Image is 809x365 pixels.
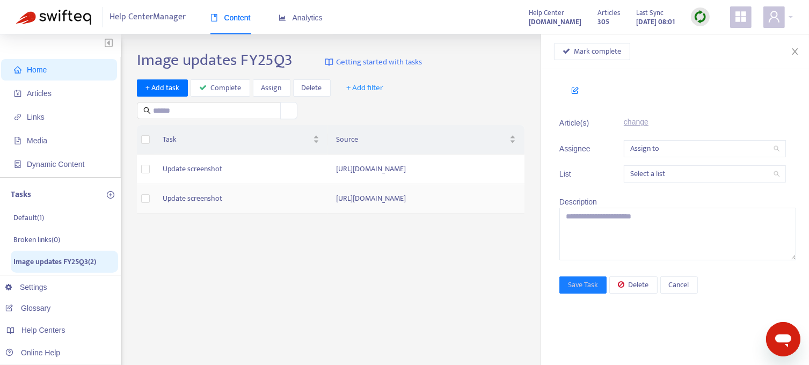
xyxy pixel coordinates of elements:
[14,113,21,121] span: link
[559,198,597,206] span: Description
[559,117,597,129] span: Article(s)
[766,322,800,356] iframe: Button to launch messaging window
[328,125,525,155] th: Source
[21,326,65,334] span: Help Centers
[11,188,31,201] p: Tasks
[210,14,218,21] span: book
[110,7,186,27] span: Help Center Manager
[145,82,179,94] span: + Add task
[774,171,780,177] span: search
[154,125,328,155] th: Task
[328,184,525,214] td: [URL][DOMAIN_NAME]
[143,107,151,114] span: search
[574,46,622,57] span: Mark complete
[694,10,707,24] img: sync.dc5367851b00ba804db3.png
[279,14,286,21] span: area-chart
[529,16,581,28] a: [DOMAIN_NAME]
[597,7,620,19] span: Articles
[191,79,250,97] button: Complete
[154,184,328,214] td: Update screenshot
[163,134,311,145] span: Task
[16,10,91,25] img: Swifteq
[27,89,52,98] span: Articles
[210,13,251,22] span: Content
[211,82,242,94] span: Complete
[629,279,649,291] span: Delete
[336,56,422,69] span: Getting started with tasks
[13,212,44,223] p: Default ( 1 )
[325,58,333,67] img: image-link
[14,160,21,168] span: container
[554,43,630,60] button: Mark complete
[27,65,47,74] span: Home
[529,7,564,19] span: Help Center
[734,10,747,23] span: appstore
[137,79,188,97] button: + Add task
[13,256,96,267] p: Image updates FY25Q3 ( 2 )
[154,155,328,184] td: Update screenshot
[624,118,648,126] a: change
[609,276,658,294] button: Delete
[768,10,781,23] span: user
[14,66,21,74] span: home
[337,134,508,145] span: Source
[597,16,609,28] strong: 305
[253,79,290,97] button: Assign
[660,276,698,294] button: Cancel
[559,143,597,155] span: Assignee
[5,283,47,291] a: Settings
[788,47,803,57] button: Close
[669,279,689,291] span: Cancel
[27,113,45,121] span: Links
[27,160,84,169] span: Dynamic Content
[302,82,322,94] span: Delete
[328,155,525,184] td: [URL][DOMAIN_NAME]
[293,79,331,97] button: Delete
[14,90,21,97] span: account-book
[261,82,282,94] span: Assign
[13,234,60,245] p: Broken links ( 0 )
[636,7,664,19] span: Last Sync
[5,304,50,312] a: Glossary
[339,79,392,97] button: + Add filter
[347,82,384,94] span: + Add filter
[559,276,607,294] button: Save Task
[559,168,597,180] span: List
[137,50,293,70] h2: Image updates FY25Q3
[5,348,60,357] a: Online Help
[279,13,323,22] span: Analytics
[774,145,780,152] span: search
[27,136,47,145] span: Media
[14,137,21,144] span: file-image
[636,16,675,28] strong: [DATE] 08:01
[107,191,114,199] span: plus-circle
[791,47,799,56] span: close
[325,50,422,74] a: Getting started with tasks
